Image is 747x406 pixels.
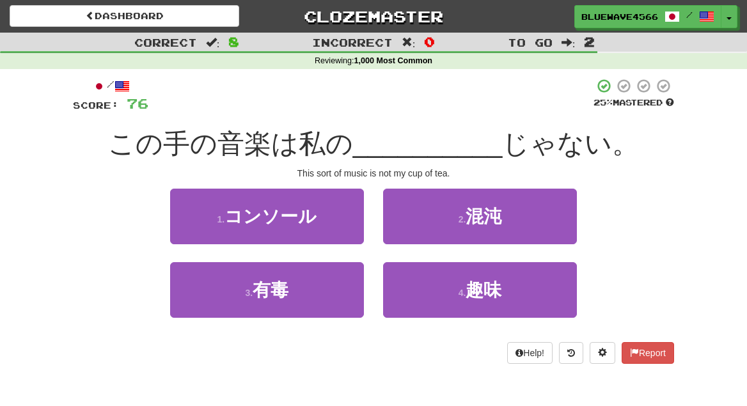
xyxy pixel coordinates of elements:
button: Round history (alt+y) [559,342,583,364]
span: 76 [127,95,148,111]
span: : [402,37,416,48]
a: Clozemaster [258,5,488,27]
small: 3 . [245,288,253,298]
span: : [562,37,576,48]
span: コンソール [224,207,317,226]
small: 4 . [459,288,466,298]
button: 4.趣味 [383,262,577,318]
a: Dashboard [10,5,239,27]
button: 2.混沌 [383,189,577,244]
span: 混沌 [466,207,501,226]
span: / [686,10,693,19]
small: 2 . [459,214,466,224]
span: 0 [424,34,435,49]
button: Help! [507,342,553,364]
div: Mastered [594,97,674,109]
button: Report [622,342,674,364]
span: : [206,37,220,48]
span: 趣味 [466,280,501,300]
span: BlueWave4566 [581,11,658,22]
button: 1.コンソール [170,189,364,244]
span: じゃない。 [502,129,639,159]
strong: 1,000 Most Common [354,56,432,65]
span: Incorrect [312,36,393,49]
div: / [73,78,148,94]
span: 2 [584,34,595,49]
small: 1 . [217,214,224,224]
span: 25 % [594,97,613,107]
span: To go [508,36,553,49]
span: 8 [228,34,239,49]
a: BlueWave4566 / [574,5,721,28]
span: __________ [353,129,503,159]
div: This sort of music is not my cup of tea. [73,167,674,180]
span: 有毒 [253,280,288,300]
button: 3.有毒 [170,262,364,318]
span: この手の音楽は私の [108,129,353,159]
span: Correct [134,36,197,49]
span: Score: [73,100,119,111]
